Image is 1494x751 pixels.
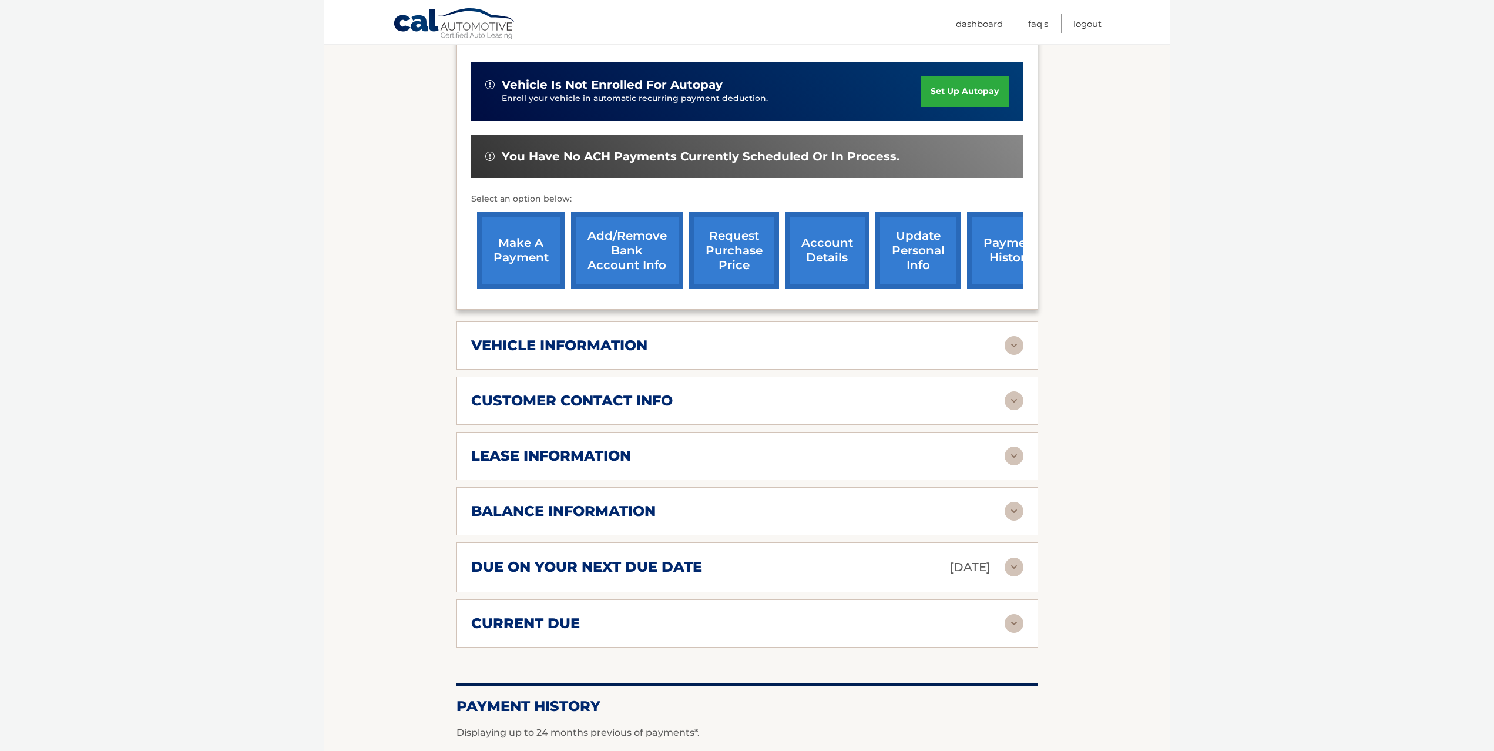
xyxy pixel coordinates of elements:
[967,212,1055,289] a: payment history
[502,92,921,105] p: Enroll your vehicle in automatic recurring payment deduction.
[502,78,723,92] span: vehicle is not enrolled for autopay
[956,14,1003,33] a: Dashboard
[471,192,1023,206] p: Select an option below:
[471,615,580,632] h2: current due
[1005,447,1023,465] img: accordion-rest.svg
[571,212,683,289] a: Add/Remove bank account info
[502,149,899,164] span: You have no ACH payments currently scheduled or in process.
[921,76,1009,107] a: set up autopay
[1005,502,1023,521] img: accordion-rest.svg
[785,212,869,289] a: account details
[1005,391,1023,410] img: accordion-rest.svg
[393,8,516,42] a: Cal Automotive
[1005,336,1023,355] img: accordion-rest.svg
[1005,614,1023,633] img: accordion-rest.svg
[1005,558,1023,576] img: accordion-rest.svg
[949,557,991,578] p: [DATE]
[875,212,961,289] a: update personal info
[485,152,495,161] img: alert-white.svg
[477,212,565,289] a: make a payment
[471,447,631,465] h2: lease information
[1073,14,1102,33] a: Logout
[689,212,779,289] a: request purchase price
[471,392,673,410] h2: customer contact info
[456,726,1038,740] p: Displaying up to 24 months previous of payments*.
[471,337,647,354] h2: vehicle information
[1028,14,1048,33] a: FAQ's
[471,558,702,576] h2: due on your next due date
[471,502,656,520] h2: balance information
[456,698,1038,715] h2: Payment History
[485,80,495,89] img: alert-white.svg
